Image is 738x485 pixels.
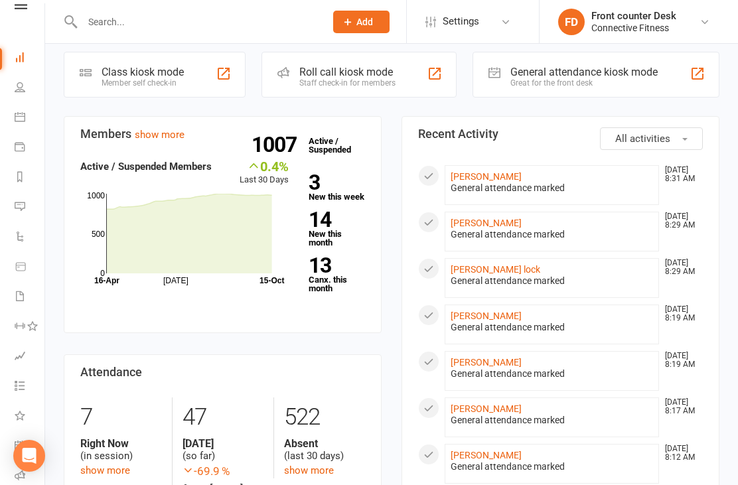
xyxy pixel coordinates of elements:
[510,66,658,78] div: General attendance kiosk mode
[451,229,653,240] div: General attendance marked
[451,218,522,228] a: [PERSON_NAME]
[451,264,540,275] a: [PERSON_NAME] lock
[309,255,365,293] a: 13Canx. this month
[80,397,162,437] div: 7
[80,437,162,462] div: (in session)
[451,450,522,460] a: [PERSON_NAME]
[658,305,702,322] time: [DATE] 8:19 AM
[451,368,653,380] div: General attendance marked
[80,464,130,476] a: show more
[658,166,702,183] time: [DATE] 8:31 AM
[15,133,44,163] a: Payments
[510,78,658,88] div: Great for the front desk
[15,253,44,283] a: Product Sales
[451,182,653,194] div: General attendance marked
[15,342,44,372] a: Assessments
[284,397,365,437] div: 522
[451,461,653,472] div: General attendance marked
[183,437,263,462] div: (so far)
[284,437,365,462] div: (last 30 days)
[80,366,365,379] h3: Attendance
[615,133,670,145] span: All activities
[284,437,365,450] strong: Absent
[451,275,653,287] div: General attendance marked
[309,210,360,230] strong: 14
[15,432,44,462] a: General attendance kiosk mode
[451,171,522,182] a: [PERSON_NAME]
[80,161,212,173] strong: Active / Suspended Members
[591,10,676,22] div: Front counter Desk
[591,22,676,34] div: Connective Fitness
[658,212,702,230] time: [DATE] 8:29 AM
[451,311,522,321] a: [PERSON_NAME]
[183,397,263,437] div: 47
[252,135,302,155] strong: 1007
[240,159,289,187] div: Last 30 Days
[558,9,585,35] div: FD
[15,402,44,432] a: What's New
[451,322,653,333] div: General attendance marked
[15,163,44,193] a: Reports
[135,129,184,141] a: show more
[309,173,360,192] strong: 3
[309,255,360,275] strong: 13
[183,437,263,450] strong: [DATE]
[102,66,184,78] div: Class kiosk mode
[299,78,396,88] div: Staff check-in for members
[102,78,184,88] div: Member self check-in
[658,445,702,462] time: [DATE] 8:12 AM
[13,440,45,472] div: Open Intercom Messenger
[78,13,316,31] input: Search...
[451,415,653,426] div: General attendance marked
[333,11,390,33] button: Add
[80,127,365,141] h3: Members
[240,159,289,173] div: 0.4%
[658,352,702,369] time: [DATE] 8:19 AM
[600,127,703,150] button: All activities
[451,403,522,414] a: [PERSON_NAME]
[302,127,360,164] a: 1007Active / Suspended
[309,173,365,201] a: 3New this week
[15,74,44,104] a: People
[658,259,702,276] time: [DATE] 8:29 AM
[418,127,703,141] h3: Recent Activity
[80,437,162,450] strong: Right Now
[443,7,479,36] span: Settings
[284,464,334,476] a: show more
[658,398,702,415] time: [DATE] 8:17 AM
[15,44,44,74] a: Dashboard
[356,17,373,27] span: Add
[15,104,44,133] a: Calendar
[299,66,396,78] div: Roll call kiosk mode
[309,210,365,247] a: 14New this month
[451,357,522,368] a: [PERSON_NAME]
[183,462,263,480] span: -69.9 %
